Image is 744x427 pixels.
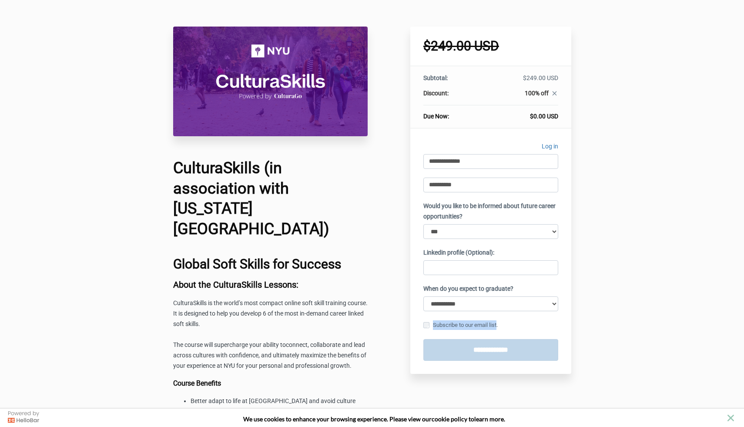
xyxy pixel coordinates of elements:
[480,74,558,89] td: $249.00 USD
[173,341,366,369] span: connect, collaborate and lead across cultures with confidence, and ultimately maximize the benefi...
[423,201,558,222] label: Would you like to be informed about future career opportunities?
[423,105,480,121] th: Due Now:
[525,90,549,97] span: 100% off
[173,158,368,239] h1: CulturaSkills (in association with [US_STATE][GEOGRAPHIC_DATA])
[530,113,558,120] span: $0.00 USD
[423,74,448,81] span: Subtotal:
[173,379,221,387] b: Course Benefits
[173,299,368,327] span: CulturaSkills is the world’s most compact online soft skill training course. It is designed to he...
[173,256,341,272] b: Global Soft Skills for Success
[542,141,558,154] a: Log in
[549,90,558,99] a: close
[423,284,513,294] label: When do you expect to graduate?
[423,320,498,330] label: Subscribe to our email list.
[725,413,736,424] button: close
[423,89,480,105] th: Discount:
[423,322,429,328] input: Subscribe to our email list.
[423,40,558,53] h1: $249.00 USD
[173,27,368,136] img: 31710be-8b5f-527-66b4-0ce37cce11c4_CulturaSkills_NYU_Course_Header_Image.png
[173,341,286,348] span: The course will supercharge your ability to
[243,415,432,423] span: We use cookies to enhance your browsing experience. Please view our
[173,280,368,289] h3: About the CulturaSkills Lessons:
[474,415,505,423] span: learn more.
[423,248,494,258] label: Linkedin profile (Optional):
[551,90,558,97] i: close
[469,415,474,423] strong: to
[191,397,355,415] span: Better adapt to life at [GEOGRAPHIC_DATA] and avoid culture shock
[432,415,467,423] a: cookie policy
